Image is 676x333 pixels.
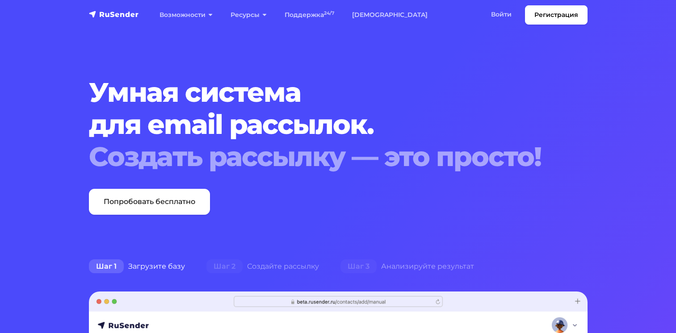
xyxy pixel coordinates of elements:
div: Загрузите базу [78,258,196,275]
a: Попробовать бесплатно [89,189,210,215]
span: Шаг 3 [340,259,377,274]
a: Войти [482,5,521,24]
span: Шаг 2 [206,259,243,274]
a: Ресурсы [222,6,276,24]
img: RuSender [89,10,139,19]
span: Шаг 1 [89,259,124,274]
a: Регистрация [525,5,588,25]
div: Создайте рассылку [196,258,330,275]
a: Поддержка24/7 [276,6,343,24]
h1: Умная система для email рассылок. [89,76,545,173]
a: Возможности [151,6,222,24]
a: [DEMOGRAPHIC_DATA] [343,6,437,24]
div: Анализируйте результат [330,258,485,275]
div: Создать рассылку — это просто! [89,141,545,173]
sup: 24/7 [324,10,334,16]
